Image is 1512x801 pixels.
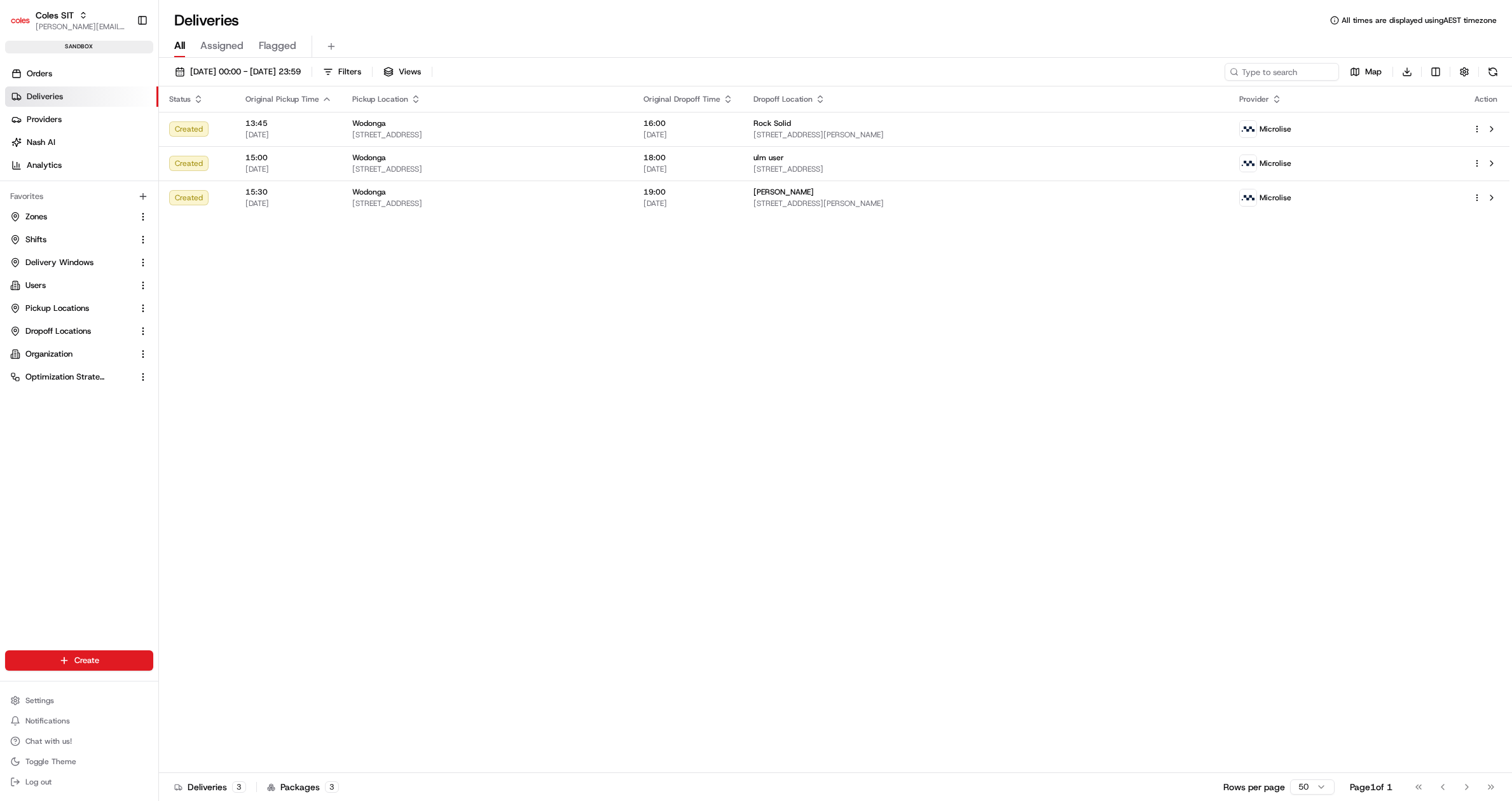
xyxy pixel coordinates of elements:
[232,781,246,793] div: 3
[36,22,127,32] button: [PERSON_NAME][EMAIL_ADDRESS][PERSON_NAME][PERSON_NAME][DOMAIN_NAME]
[1342,15,1497,25] span: All times are displayed using AEST timezone
[5,186,153,207] div: Favorites
[753,153,784,163] span: ulm user
[5,86,158,107] a: Deliveries
[25,211,47,222] span: Zones
[245,94,319,104] span: Original Pickup Time
[25,777,52,787] span: Log out
[325,781,339,793] div: 3
[352,187,386,197] span: Wodonga
[338,66,361,78] span: Filters
[10,211,133,222] a: Zones
[378,63,427,81] button: Views
[200,38,244,53] span: Assigned
[1240,121,1256,137] img: microlise_logo.jpeg
[5,773,153,791] button: Log out
[1260,124,1291,134] span: Microlise
[753,94,813,104] span: Dropoff Location
[5,41,153,53] div: sandbox
[1350,781,1392,793] div: Page 1 of 1
[753,118,791,128] span: Rock Solid
[5,344,153,364] button: Organization
[25,303,89,314] span: Pickup Locations
[10,10,31,31] img: Coles SIT
[25,736,72,746] span: Chat with us!
[5,132,158,153] a: Nash AI
[643,164,733,174] span: [DATE]
[25,234,46,245] span: Shifts
[190,66,301,78] span: [DATE] 00:00 - [DATE] 23:59
[5,229,153,250] button: Shifts
[643,187,733,197] span: 19:00
[25,280,46,291] span: Users
[753,130,1219,140] span: [STREET_ADDRESS][PERSON_NAME]
[10,348,133,360] a: Organization
[643,153,733,163] span: 18:00
[1484,63,1502,81] button: Refresh
[5,650,153,671] button: Create
[1260,158,1291,168] span: Microlise
[5,321,153,341] button: Dropoff Locations
[1239,94,1269,104] span: Provider
[5,692,153,709] button: Settings
[5,5,132,36] button: Coles SITColes SIT[PERSON_NAME][EMAIL_ADDRESS][PERSON_NAME][PERSON_NAME][DOMAIN_NAME]
[36,9,74,22] button: Coles SIT
[169,94,191,104] span: Status
[1240,189,1256,206] img: microlise_logo.jpeg
[753,187,814,197] span: [PERSON_NAME]
[245,187,332,197] span: 15:30
[753,198,1219,209] span: [STREET_ADDRESS][PERSON_NAME]
[399,66,421,78] span: Views
[5,753,153,770] button: Toggle Theme
[753,164,1219,174] span: [STREET_ADDRESS]
[25,756,76,767] span: Toggle Theme
[25,325,91,337] span: Dropoff Locations
[10,371,133,383] a: Optimization Strategy
[245,164,332,174] span: [DATE]
[5,109,158,130] a: Providers
[169,63,306,81] button: [DATE] 00:00 - [DATE] 23:59
[5,207,153,227] button: Zones
[267,781,339,793] div: Packages
[10,257,133,268] a: Delivery Windows
[27,137,55,148] span: Nash AI
[1240,155,1256,172] img: microlise_logo.jpeg
[10,280,133,291] a: Users
[25,257,93,268] span: Delivery Windows
[245,198,332,209] span: [DATE]
[27,114,62,125] span: Providers
[245,153,332,163] span: 15:00
[352,153,386,163] span: Wodonga
[10,325,133,337] a: Dropoff Locations
[5,275,153,296] button: Users
[352,118,386,128] span: Wodonga
[1473,94,1499,104] div: Action
[643,118,733,128] span: 16:00
[5,367,153,387] button: Optimization Strategy
[1260,193,1291,203] span: Microlise
[643,94,720,104] span: Original Dropoff Time
[1344,63,1387,81] button: Map
[352,164,623,174] span: [STREET_ADDRESS]
[27,91,63,102] span: Deliveries
[352,130,623,140] span: [STREET_ADDRESS]
[25,348,72,360] span: Organization
[259,38,296,53] span: Flagged
[74,655,99,666] span: Create
[5,732,153,750] button: Chat with us!
[174,38,185,53] span: All
[5,155,158,175] a: Analytics
[5,712,153,730] button: Notifications
[1223,781,1285,793] p: Rows per page
[10,303,133,314] a: Pickup Locations
[1225,63,1339,81] input: Type to search
[317,63,367,81] button: Filters
[25,695,54,706] span: Settings
[352,94,408,104] span: Pickup Location
[27,160,62,171] span: Analytics
[245,118,332,128] span: 13:45
[25,371,106,383] span: Optimization Strategy
[245,130,332,140] span: [DATE]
